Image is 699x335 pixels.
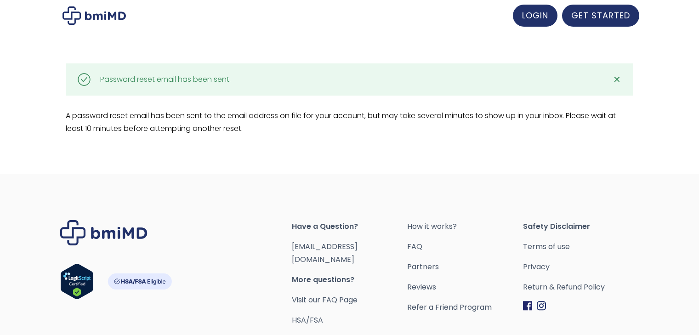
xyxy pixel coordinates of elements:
[571,10,630,21] span: GET STARTED
[407,220,523,233] a: How it works?
[60,263,94,304] a: Verify LegitScript Approval for www.bmimd.com
[407,281,523,294] a: Reviews
[523,301,532,311] img: Facebook
[513,5,557,27] a: LOGIN
[292,295,358,305] a: Visit our FAQ Page
[108,273,172,290] img: HSA-FSA
[292,273,408,286] span: More questions?
[608,70,626,89] a: ✕
[522,10,548,21] span: LOGIN
[100,73,231,86] div: Password reset email has been sent.
[523,261,639,273] a: Privacy
[66,109,633,135] p: A password reset email has been sent to the email address on file for your account, but may take ...
[562,5,639,27] a: GET STARTED
[407,240,523,253] a: FAQ
[523,240,639,253] a: Terms of use
[407,261,523,273] a: Partners
[613,73,621,86] span: ✕
[292,220,408,233] span: Have a Question?
[537,301,546,311] img: Instagram
[292,241,358,265] a: [EMAIL_ADDRESS][DOMAIN_NAME]
[407,301,523,314] a: Refer a Friend Program
[60,263,94,300] img: Verify Approval for www.bmimd.com
[292,315,323,325] a: HSA/FSA
[523,220,639,233] span: Safety Disclaimer
[60,220,148,245] img: Brand Logo
[523,281,639,294] a: Return & Refund Policy
[63,6,126,25] img: My account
